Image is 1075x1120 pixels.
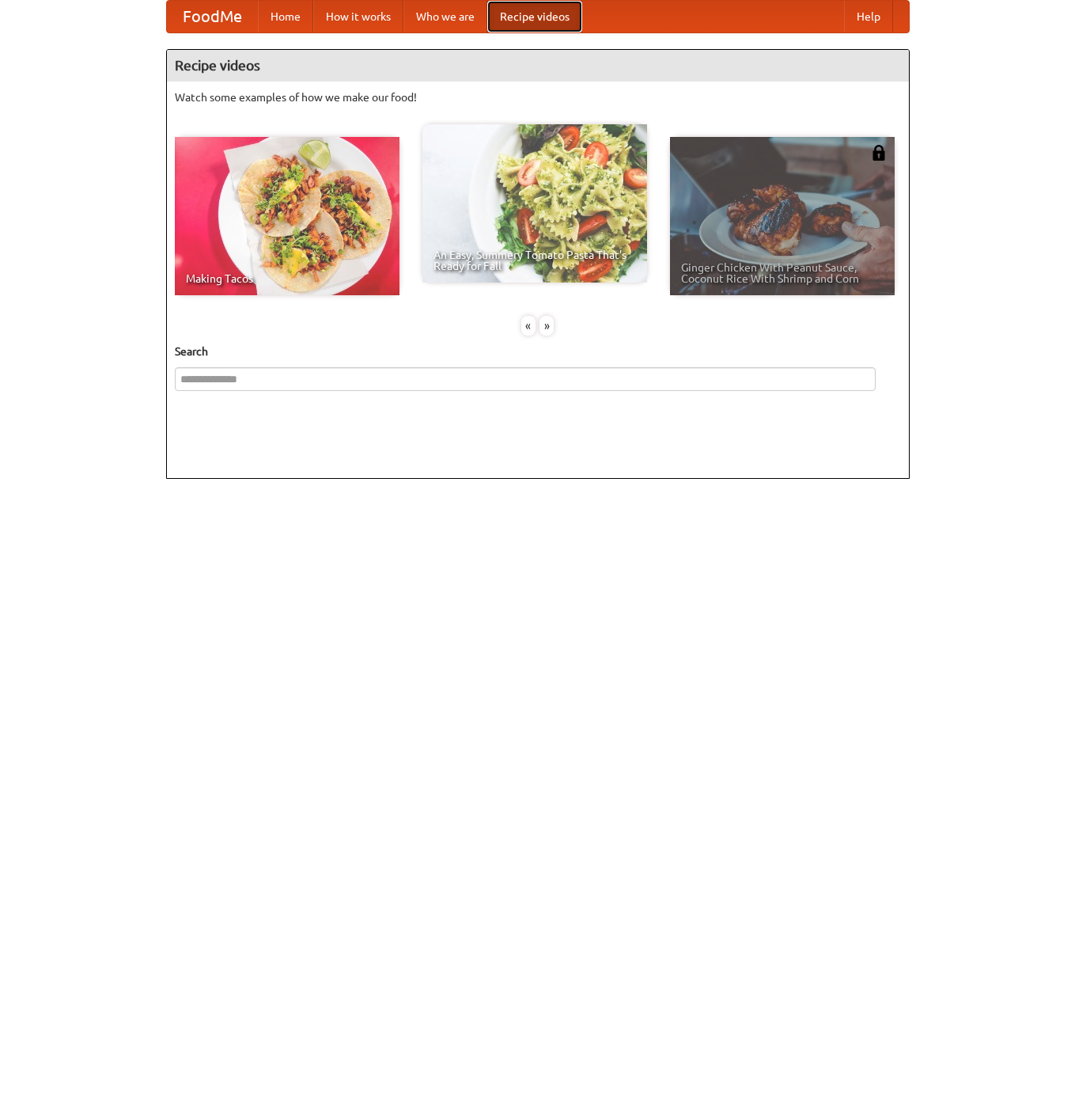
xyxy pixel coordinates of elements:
span: Making Tacos [186,273,388,284]
a: Who we are [403,1,487,32]
a: Home [258,1,313,32]
h4: Recipe videos [167,50,909,82]
h5: Search [175,344,901,359]
div: » [539,316,554,336]
span: An Easy, Summery Tomato Pasta That's Ready for Fall [433,249,636,271]
a: An Easy, Summery Tomato Pasta That's Ready for Fall [422,124,647,283]
a: FoodMe [167,1,258,32]
a: Making Tacos [175,137,399,295]
p: Watch some examples of how we make our food! [175,89,901,105]
div: « [521,316,536,336]
img: 483408.png [871,145,887,161]
a: Help [844,1,893,32]
a: Recipe videos [487,1,582,32]
a: How it works [313,1,403,32]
